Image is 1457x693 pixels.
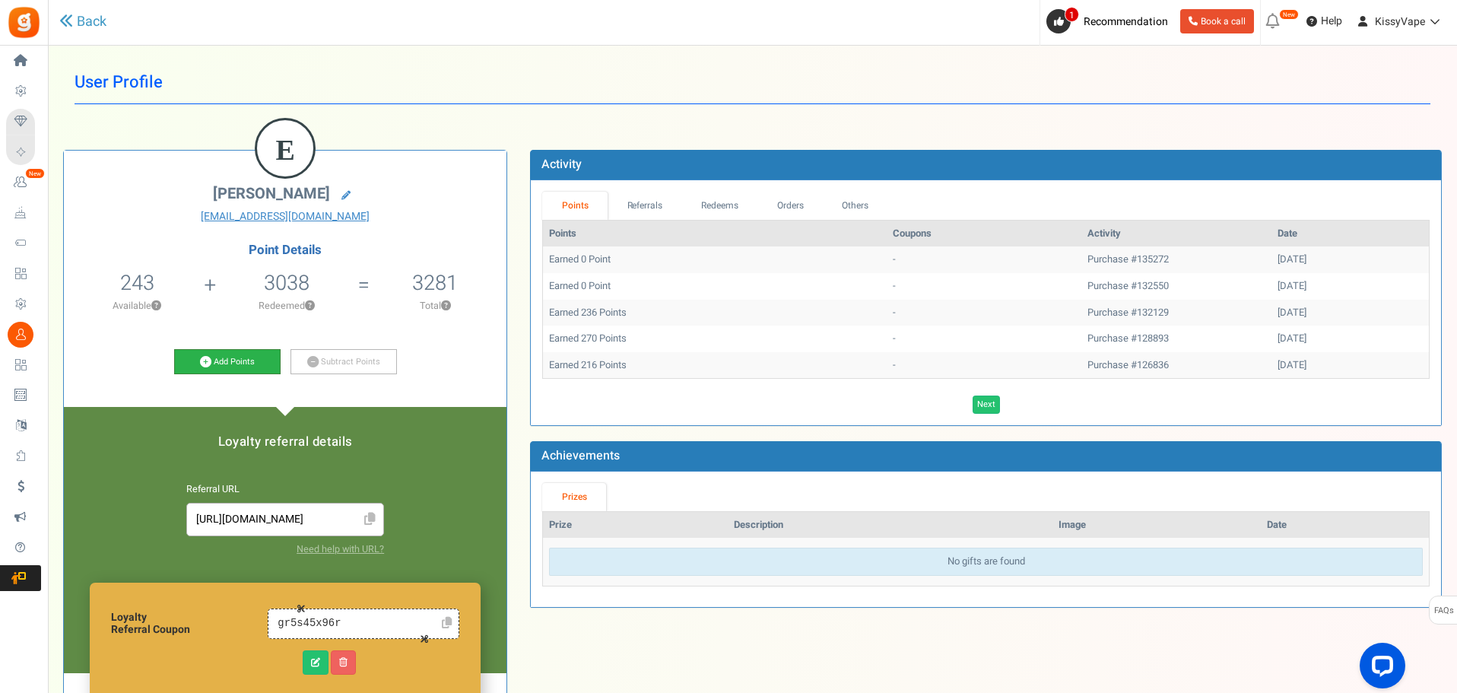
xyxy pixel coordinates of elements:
[1279,9,1299,20] em: New
[1081,273,1271,300] td: Purchase #132550
[213,183,330,205] span: [PERSON_NAME]
[887,352,1081,379] td: -
[71,299,202,313] p: Available
[973,396,1000,414] a: Next
[608,192,682,220] a: Referrals
[549,548,1423,576] div: No gifts are found
[441,301,451,311] button: ?
[543,221,887,247] th: Points
[371,299,499,313] p: Total
[305,301,315,311] button: ?
[1278,332,1423,346] div: [DATE]
[1261,512,1429,539] th: Date
[1278,253,1423,267] div: [DATE]
[1278,306,1423,320] div: [DATE]
[1317,14,1342,29] span: Help
[541,447,620,465] b: Achievements
[543,273,887,300] td: Earned 0 Point
[7,5,41,40] img: Gratisfaction
[682,192,758,220] a: Redeems
[543,512,727,539] th: Prize
[887,221,1081,247] th: Coupons
[1081,326,1271,352] td: Purchase #128893
[887,326,1081,352] td: -
[217,299,356,313] p: Redeemed
[542,192,608,220] a: Points
[887,273,1081,300] td: -
[257,120,313,180] figcaption: E
[64,243,506,257] h4: Point Details
[543,352,887,379] td: Earned 216 Points
[79,435,491,449] h5: Loyalty referral details
[1375,14,1425,30] span: KissyVape
[290,349,397,375] a: Subtract Points
[728,512,1052,539] th: Description
[357,507,382,533] span: Click to Copy
[1081,246,1271,273] td: Purchase #135272
[1052,512,1261,539] th: Image
[541,155,582,173] b: Activity
[1046,9,1174,33] a: 1 Recommendation
[1271,221,1429,247] th: Date
[1433,596,1454,625] span: FAQs
[6,170,41,196] a: New
[542,483,606,511] a: Prizes
[1278,358,1423,373] div: [DATE]
[151,301,161,311] button: ?
[174,349,281,375] a: Add Points
[1081,221,1271,247] th: Activity
[186,485,384,495] h6: Referral URL
[543,326,887,352] td: Earned 270 Points
[412,272,458,294] h5: 3281
[887,300,1081,326] td: -
[75,61,1430,104] h1: User Profile
[823,192,888,220] a: Others
[25,168,45,179] em: New
[120,268,154,298] span: 243
[1278,279,1423,294] div: [DATE]
[264,272,309,294] h5: 3038
[1065,7,1079,22] span: 1
[111,612,268,635] h6: Loyalty Referral Coupon
[1300,9,1348,33] a: Help
[757,192,823,220] a: Orders
[543,300,887,326] td: Earned 236 Points
[1180,9,1254,33] a: Book a call
[543,246,887,273] td: Earned 0 Point
[436,612,457,636] a: Click to Copy
[1081,300,1271,326] td: Purchase #132129
[887,246,1081,273] td: -
[1081,352,1271,379] td: Purchase #126836
[1084,14,1168,30] span: Recommendation
[297,542,384,556] a: Need help with URL?
[75,209,495,224] a: [EMAIL_ADDRESS][DOMAIN_NAME]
